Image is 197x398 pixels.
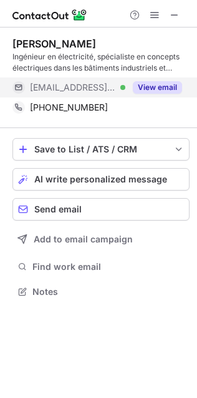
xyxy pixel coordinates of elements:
button: AI write personalized message [12,168,190,191]
span: Add to email campaign [34,234,133,244]
span: AI write personalized message [34,174,167,184]
button: Add to email campaign [12,228,190,251]
button: Notes [12,283,190,301]
span: Find work email [32,261,185,272]
button: Reveal Button [133,81,182,94]
button: Find work email [12,258,190,276]
span: [PHONE_NUMBER] [30,102,108,113]
span: Notes [32,286,185,297]
button: Send email [12,198,190,221]
div: [PERSON_NAME] [12,37,96,50]
img: ContactOut v5.3.10 [12,7,87,22]
span: Send email [34,204,82,214]
button: save-profile-one-click [12,138,190,161]
div: Ingénieur en électricité, spécialiste en concepts électriques dans les bâtiments industriels et a... [12,51,190,74]
span: [EMAIL_ADDRESS][DOMAIN_NAME] [30,82,116,93]
div: Save to List / ATS / CRM [34,144,168,154]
